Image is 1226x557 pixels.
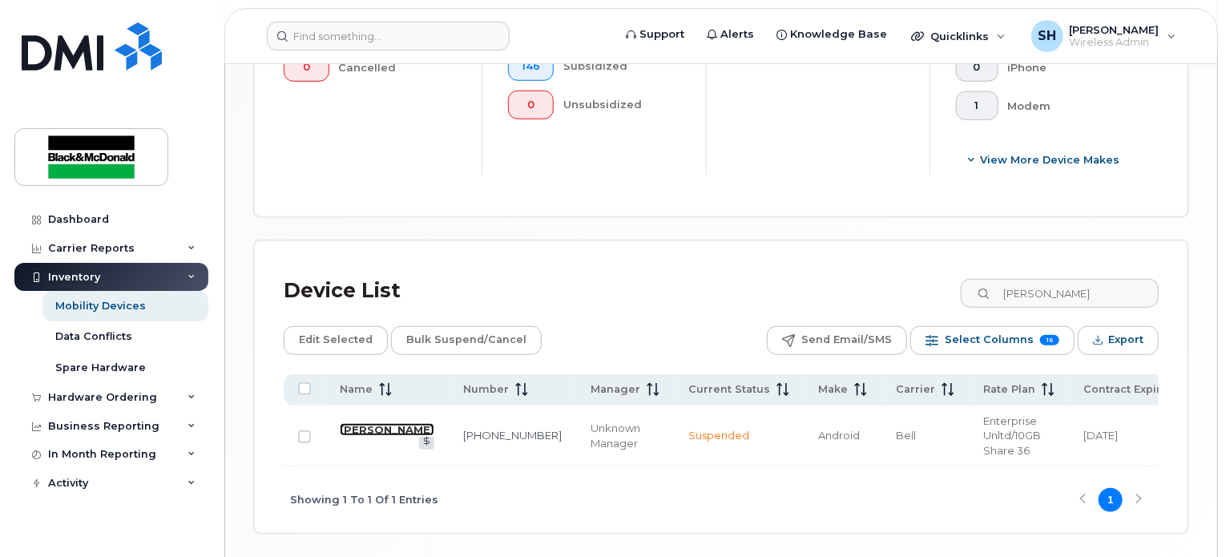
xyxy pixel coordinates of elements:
[639,26,684,42] span: Support
[1083,429,1118,442] span: [DATE]
[818,382,848,397] span: Make
[284,326,388,355] button: Edit Selected
[522,99,540,111] span: 0
[767,326,907,355] button: Send Email/SMS
[980,152,1119,168] span: View More Device Makes
[720,26,754,42] span: Alerts
[1083,382,1167,397] span: Contract Expiry
[765,18,898,50] a: Knowledge Base
[688,429,749,442] span: Suspended
[508,91,554,119] button: 0
[896,382,935,397] span: Carrier
[900,20,1017,52] div: Quicklinks
[463,429,562,442] a: [PHONE_NUMBER]
[790,26,887,42] span: Knowledge Base
[983,382,1035,397] span: Rate Plan
[910,326,1075,355] button: Select Columns 16
[896,429,916,442] span: Bell
[961,279,1159,308] input: Search Device List ...
[696,18,765,50] a: Alerts
[688,382,770,397] span: Current Status
[284,270,401,312] div: Device List
[339,53,457,82] div: Cancelled
[299,328,373,352] span: Edit Selected
[956,91,998,120] button: 1
[284,53,329,82] button: 0
[956,146,1133,175] button: View More Device Makes
[297,61,316,74] span: 0
[1020,20,1188,52] div: Serena Hunter
[1040,335,1059,345] span: 16
[267,22,510,50] input: Find something...
[1008,91,1134,120] div: Modem
[1070,23,1159,36] span: [PERSON_NAME]
[1078,326,1159,355] button: Export
[1070,36,1159,49] span: Wireless Admin
[406,328,526,352] span: Bulk Suspend/Cancel
[340,382,373,397] span: Name
[956,53,998,82] button: 0
[591,382,640,397] span: Manager
[563,91,680,119] div: Unsubsidized
[930,30,989,42] span: Quicklinks
[419,437,434,449] a: View Last Bill
[970,61,985,74] span: 0
[591,421,659,450] div: Unknown Manager
[1038,26,1056,46] span: SH
[615,18,696,50] a: Support
[340,423,434,436] a: [PERSON_NAME]
[463,382,509,397] span: Number
[970,99,985,112] span: 1
[1099,488,1123,512] button: Page 1
[1108,328,1143,352] span: Export
[801,328,892,352] span: Send Email/SMS
[983,414,1041,457] span: Enterprise Unltd/10GB Share 36
[508,52,554,81] button: 146
[391,326,542,355] button: Bulk Suspend/Cancel
[945,328,1034,352] span: Select Columns
[818,429,860,442] span: Android
[290,488,438,512] span: Showing 1 To 1 Of 1 Entries
[563,52,680,81] div: Subsidized
[522,60,540,73] span: 146
[1008,53,1134,82] div: iPhone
